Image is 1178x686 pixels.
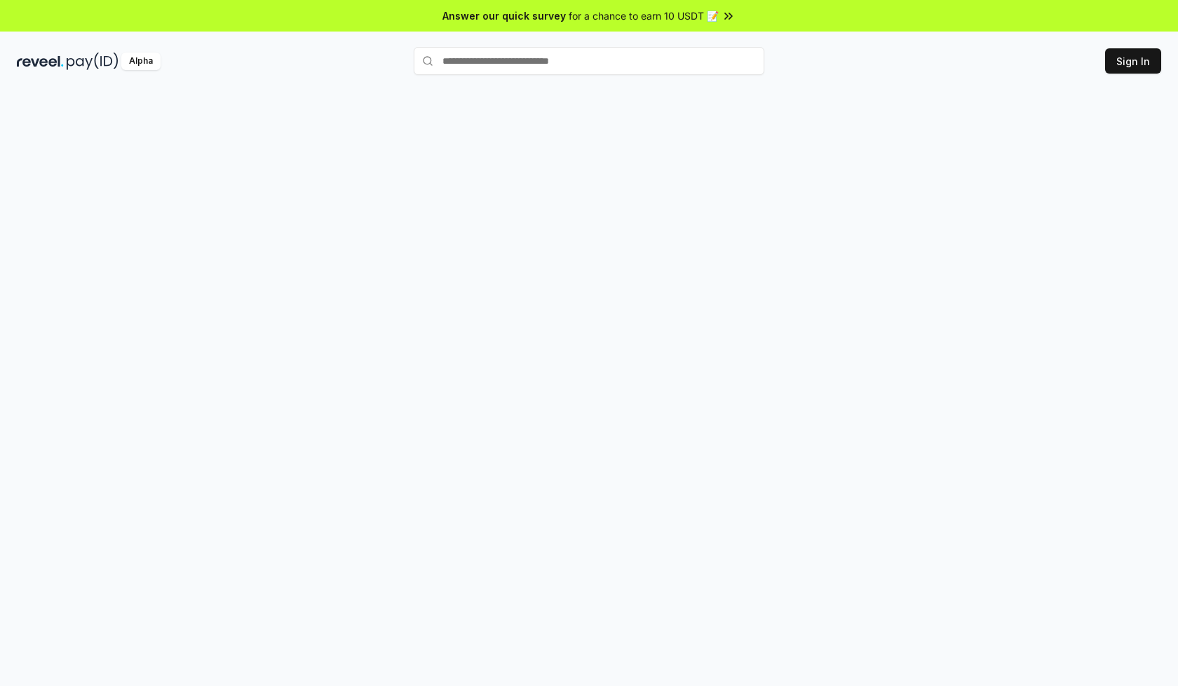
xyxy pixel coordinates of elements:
[67,53,119,70] img: pay_id
[17,53,64,70] img: reveel_dark
[569,8,719,23] span: for a chance to earn 10 USDT 📝
[121,53,161,70] div: Alpha
[1105,48,1161,74] button: Sign In
[442,8,566,23] span: Answer our quick survey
